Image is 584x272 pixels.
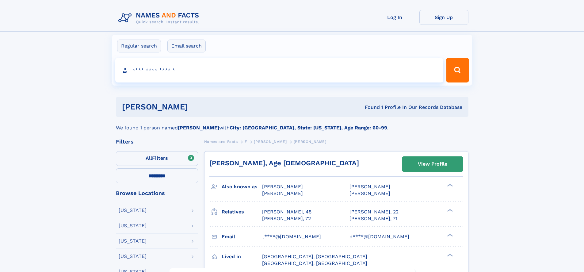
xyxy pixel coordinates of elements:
[222,232,262,242] h3: Email
[446,233,453,237] div: ❯
[370,10,419,25] a: Log In
[254,140,287,144] span: [PERSON_NAME]
[446,208,453,212] div: ❯
[254,138,287,145] a: [PERSON_NAME]
[349,190,390,196] span: [PERSON_NAME]
[222,182,262,192] h3: Also known as
[418,157,447,171] div: View Profile
[115,58,444,82] input: search input
[209,159,359,167] a: [PERSON_NAME], Age [DEMOGRAPHIC_DATA]
[294,140,326,144] span: [PERSON_NAME]
[349,215,397,222] a: [PERSON_NAME], 71
[204,138,238,145] a: Names and Facts
[402,157,463,171] a: View Profile
[262,254,367,259] span: [GEOGRAPHIC_DATA], [GEOGRAPHIC_DATA]
[262,215,311,222] a: [PERSON_NAME], 72
[119,254,147,259] div: [US_STATE]
[122,103,277,111] h1: [PERSON_NAME]
[119,223,147,228] div: [US_STATE]
[349,209,399,215] a: [PERSON_NAME], 22
[116,190,198,196] div: Browse Locations
[178,125,219,131] b: [PERSON_NAME]
[446,183,453,187] div: ❯
[419,10,468,25] a: Sign Up
[230,125,387,131] b: City: [GEOGRAPHIC_DATA], State: [US_STATE], Age Range: 60-99
[446,58,469,82] button: Search Button
[116,10,204,26] img: Logo Names and Facts
[119,239,147,243] div: [US_STATE]
[262,184,303,190] span: [PERSON_NAME]
[222,207,262,217] h3: Relatives
[262,190,303,196] span: [PERSON_NAME]
[245,140,247,144] span: F
[276,104,462,111] div: Found 1 Profile In Our Records Database
[146,155,152,161] span: All
[116,139,198,144] div: Filters
[117,40,161,52] label: Regular search
[222,251,262,262] h3: Lived in
[245,138,247,145] a: F
[167,40,206,52] label: Email search
[262,260,367,266] span: [GEOGRAPHIC_DATA], [GEOGRAPHIC_DATA]
[349,184,390,190] span: [PERSON_NAME]
[446,253,453,257] div: ❯
[116,117,468,132] div: We found 1 person named with .
[119,208,147,213] div: [US_STATE]
[262,209,311,215] a: [PERSON_NAME], 45
[116,151,198,166] label: Filters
